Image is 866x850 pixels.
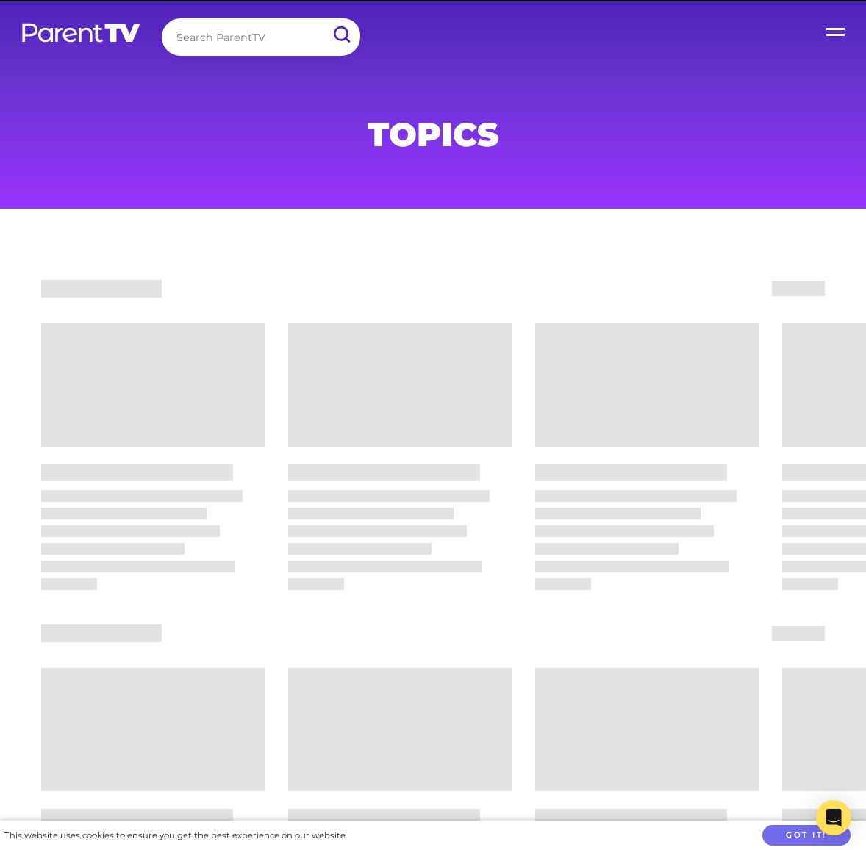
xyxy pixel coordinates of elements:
div: This website uses cookies to ensure you get the best experience on our website. [4,828,347,843]
input: Search ParentTV [162,18,360,56]
h1: Topics [79,120,787,149]
img: parenttv-logo-white.4c85aaf.svg [21,22,142,43]
div: Open Intercom Messenger [816,800,851,835]
input: Submit [322,18,360,51]
button: Got it! [762,825,851,846]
